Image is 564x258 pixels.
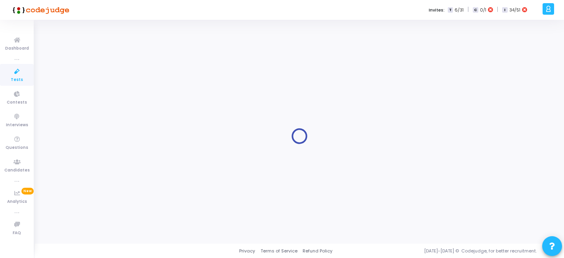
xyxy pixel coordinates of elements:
span: FAQ [13,230,21,237]
img: logo [10,2,69,18]
span: Questions [6,144,28,151]
a: Terms of Service [261,248,297,254]
span: 34/51 [509,7,520,13]
span: Candidates [4,167,30,174]
a: Privacy [239,248,255,254]
span: Tests [11,77,23,83]
span: Contests [7,99,27,106]
span: T [448,7,453,13]
span: | [468,6,469,14]
span: 6/31 [455,7,464,13]
span: 0/1 [480,7,486,13]
span: Analytics [7,198,27,205]
span: I [502,7,507,13]
span: C [473,7,478,13]
span: New [21,188,34,194]
span: | [497,6,498,14]
div: [DATE]-[DATE] © Codejudge, for better recruitment. [332,248,554,254]
span: Dashboard [5,45,29,52]
label: Invites: [429,7,445,13]
span: Interviews [6,122,28,129]
a: Refund Policy [303,248,332,254]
